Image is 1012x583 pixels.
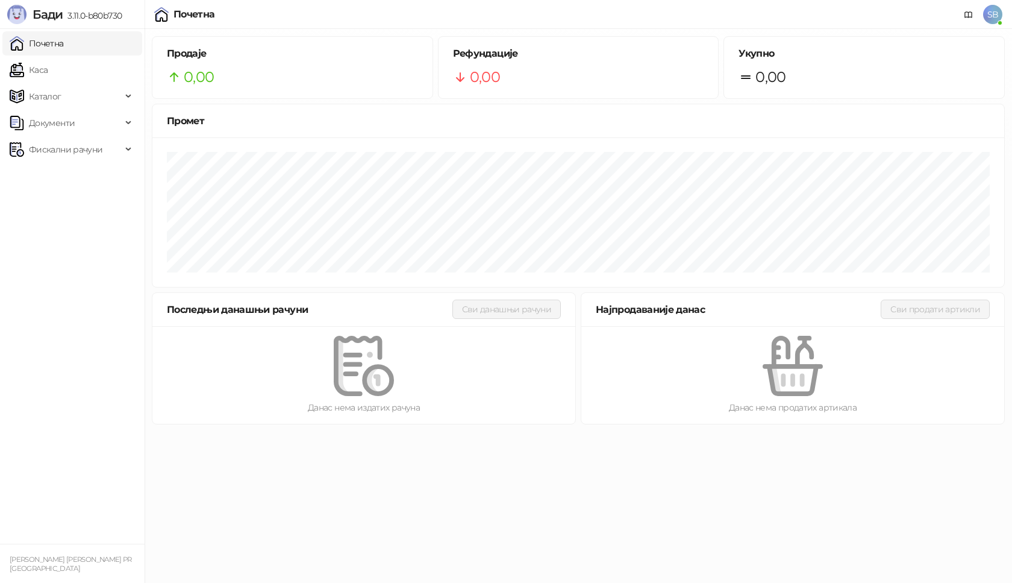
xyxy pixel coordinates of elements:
[29,137,102,162] span: Фискални рачуни
[167,302,452,317] div: Последњи данашњи рачуни
[983,5,1002,24] span: SB
[29,84,61,109] span: Каталог
[881,300,990,319] button: Сви продати артикли
[167,113,990,128] div: Промет
[452,300,561,319] button: Сви данашњи рачуни
[173,10,215,19] div: Почетна
[739,46,990,61] h5: Укупно
[7,5,27,24] img: Logo
[10,58,48,82] a: Каса
[167,46,418,61] h5: Продаје
[453,46,704,61] h5: Рефундације
[959,5,978,24] a: Документација
[63,10,122,21] span: 3.11.0-b80b730
[33,7,63,22] span: Бади
[172,401,556,414] div: Данас нема издатих рачуна
[755,66,786,89] span: 0,00
[10,31,64,55] a: Почетна
[601,401,985,414] div: Данас нема продатих артикала
[29,111,75,135] span: Документи
[184,66,214,89] span: 0,00
[470,66,500,89] span: 0,00
[596,302,881,317] div: Најпродаваније данас
[10,555,132,573] small: [PERSON_NAME] [PERSON_NAME] PR [GEOGRAPHIC_DATA]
